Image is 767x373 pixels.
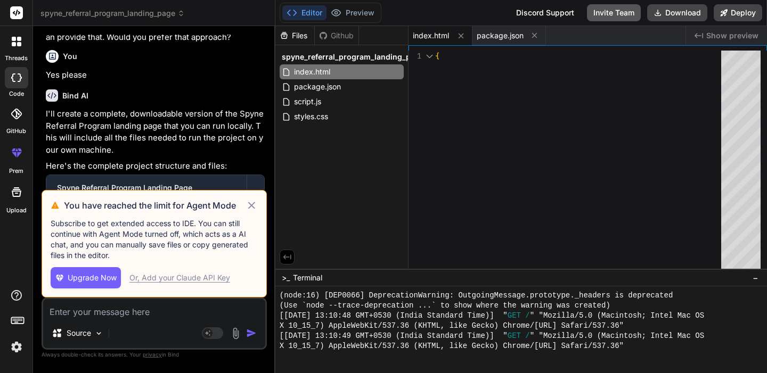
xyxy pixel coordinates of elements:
[46,108,265,156] p: I'll create a complete, downloadable version of the Spyne Referral Program landing page that you ...
[246,328,257,338] img: icon
[530,311,704,321] span: " "Mozilla/5.0 (Macintosh; Intel Mac OS
[750,269,761,286] button: −
[275,30,314,41] div: Files
[42,350,267,360] p: Always double-check its answers. Your in Bind
[706,30,758,41] span: Show preview
[422,51,436,62] div: Click to collapse the range.
[293,272,322,283] span: Terminal
[282,5,327,20] button: Editor
[46,69,265,81] p: Yes please
[94,329,103,338] img: Pick Models
[280,301,610,311] span: (Use `node --trace-deprecation ...` to show where the warning was created)
[477,30,524,41] span: package.json
[293,65,331,78] span: index.html
[510,4,581,21] div: Discord Support
[508,331,521,341] span: GET
[143,351,162,358] span: privacy
[280,341,624,351] span: X 10_15_7) AppleWebKit/537.36 (KHTML, like Gecko) Chrome/[URL] Safari/537.36"
[51,267,121,288] button: Upgrade Now
[51,218,258,261] p: Subscribe to get extended access to IDE. You can still continue with Agent Mode turned off, which...
[280,321,624,331] span: X 10_15_7) AppleWebKit/537.36 (KHTML, like Gecko) Chrome/[URL] Safari/537.36"
[280,291,673,301] span: (node:16) [DEP0066] DeprecationWarning: OutgoingMessage.prototype._headers is deprecated
[6,127,26,136] label: GitHub
[327,5,379,20] button: Preview
[293,110,329,123] span: styles.css
[230,327,242,339] img: attachment
[57,183,236,193] div: Spyne Referral Program Landing Page
[293,80,342,93] span: package.json
[129,272,230,283] div: Or, Add your Claude API Key
[46,175,247,210] button: Spyne Referral Program Landing PageClick to open Workbench
[68,272,117,283] span: Upgrade Now
[587,4,641,21] button: Invite Team
[62,90,88,101] h6: Bind AI
[40,8,185,19] span: spyne_referral_program_landing_page
[64,199,246,212] h3: You have reached the limit for Agent Mode
[293,95,322,108] span: script.js
[63,51,77,62] h6: You
[282,272,290,283] span: >_
[46,160,265,172] p: Here's the complete project structure and files:
[280,331,508,341] span: [[DATE] 13:10:49 GMT+0530 (India Standard Time)] "
[525,311,529,321] span: /
[6,206,27,215] label: Upload
[435,51,439,61] span: {
[280,311,508,321] span: [[DATE] 13:10:48 GMT+0530 (India Standard Time)] "
[9,89,24,98] label: code
[315,30,358,41] div: Github
[9,167,23,176] label: prem
[5,54,28,63] label: threads
[67,328,91,338] p: Source
[508,311,521,321] span: GET
[409,51,421,62] div: 1
[647,4,707,21] button: Download
[525,331,529,341] span: /
[753,272,758,283] span: −
[530,331,704,341] span: " "Mozilla/5.0 (Macintosh; Intel Mac OS
[413,30,449,41] span: index.html
[7,338,26,356] img: settings
[714,4,762,21] button: Deploy
[282,52,424,62] span: spyne_referral_program_landing_page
